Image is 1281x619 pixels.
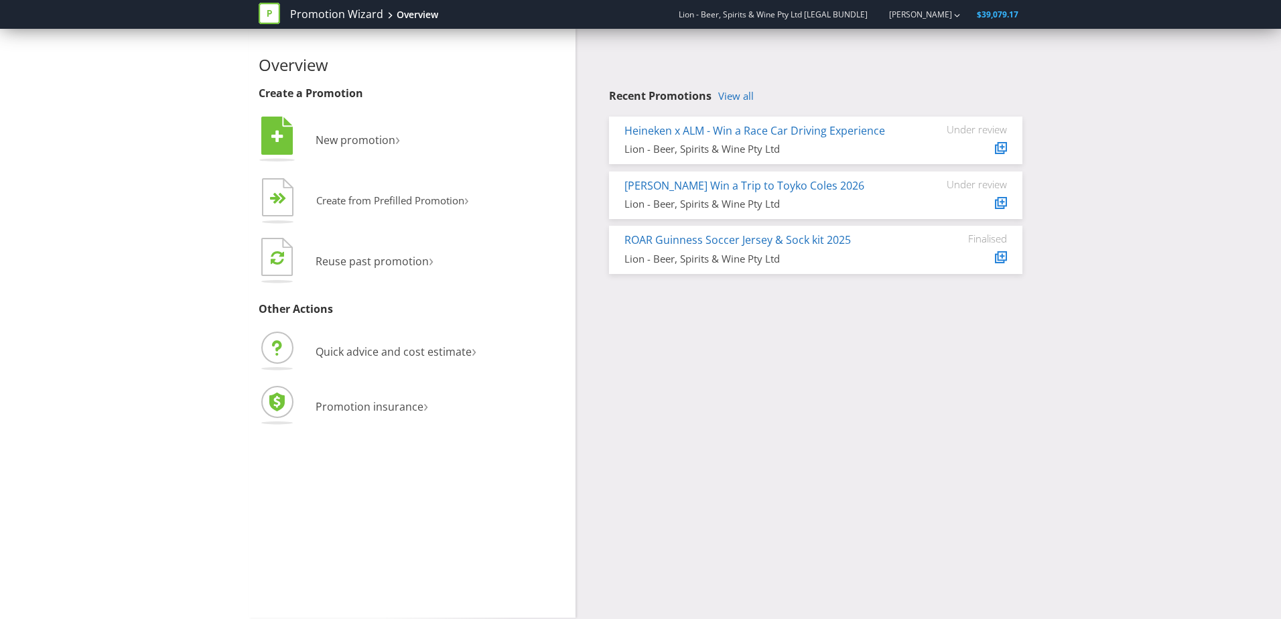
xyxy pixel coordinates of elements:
tspan:  [278,192,287,205]
button: Create from Prefilled Promotion› [259,175,470,228]
span: › [429,249,433,271]
h3: Create a Promotion [259,88,565,100]
span: › [472,339,476,361]
a: Promotion Wizard [290,7,383,22]
h3: Other Actions [259,303,565,316]
span: $39,079.17 [977,9,1018,20]
span: New promotion [316,133,395,147]
div: Under review [927,178,1007,190]
span: Lion - Beer, Spirits & Wine Pty Ltd [LEGAL BUNDLE] [679,9,868,20]
div: Overview [397,8,438,21]
span: › [423,394,428,416]
a: View all [718,90,754,102]
span: Promotion insurance [316,399,423,414]
div: Lion - Beer, Spirits & Wine Pty Ltd [624,197,906,211]
h2: Overview [259,56,565,74]
tspan:  [271,129,283,144]
span: › [464,189,469,210]
span: Recent Promotions [609,88,712,103]
a: Promotion insurance› [259,399,428,414]
a: ROAR Guinness Soccer Jersey & Sock kit 2025 [624,232,851,247]
a: Quick advice and cost estimate› [259,344,476,359]
a: Heineken x ALM - Win a Race Car Driving Experience [624,123,885,138]
div: Finalised [927,232,1007,245]
tspan:  [271,250,284,265]
span: Quick advice and cost estimate [316,344,472,359]
div: Lion - Beer, Spirits & Wine Pty Ltd [624,142,906,156]
div: Lion - Beer, Spirits & Wine Pty Ltd [624,252,906,266]
span: Create from Prefilled Promotion [316,194,464,207]
div: Under review [927,123,1007,135]
span: Reuse past promotion [316,254,429,269]
a: [PERSON_NAME] Win a Trip to Toyko Coles 2026 [624,178,864,193]
a: [PERSON_NAME] [876,9,952,20]
span: › [395,127,400,149]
